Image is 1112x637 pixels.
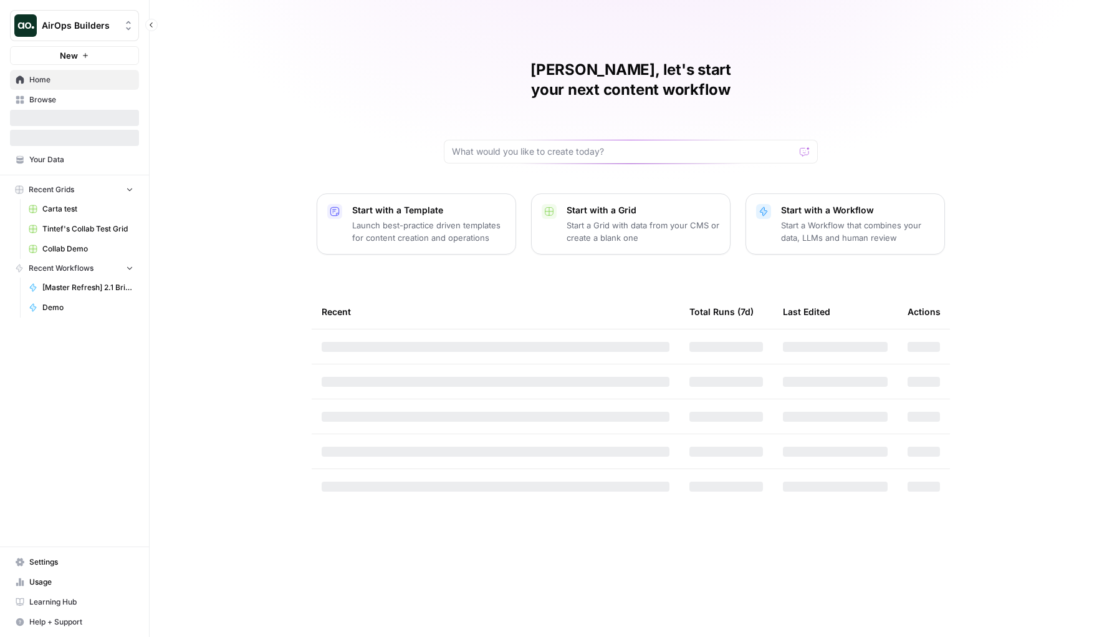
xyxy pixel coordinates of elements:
div: Last Edited [783,294,830,329]
a: Settings [10,552,139,572]
span: Demo [42,302,133,313]
p: Start with a Template [352,204,506,216]
span: Usage [29,576,133,588]
a: Collab Demo [23,239,139,259]
a: [Master Refresh] 2.1 Brief to Outline [23,278,139,298]
span: Help + Support [29,616,133,628]
span: New [60,49,78,62]
a: Browse [10,90,139,110]
span: [Master Refresh] 2.1 Brief to Outline [42,282,133,293]
a: Learning Hub [10,592,139,612]
p: Launch best-practice driven templates for content creation and operations [352,219,506,244]
p: Start a Grid with data from your CMS or create a blank one [567,219,720,244]
h1: [PERSON_NAME], let's start your next content workflow [444,60,818,100]
a: Carta test [23,199,139,219]
span: Carta test [42,203,133,215]
span: Recent Grids [29,184,74,195]
a: Demo [23,298,139,318]
p: Start a Workflow that combines your data, LLMs and human review [781,219,934,244]
button: Recent Grids [10,180,139,199]
button: Workspace: AirOps Builders [10,10,139,41]
a: Tintef's Collab Test Grid [23,219,139,239]
button: New [10,46,139,65]
button: Recent Workflows [10,259,139,278]
span: Learning Hub [29,596,133,608]
input: What would you like to create today? [452,145,795,158]
span: Recent Workflows [29,263,93,274]
span: Your Data [29,154,133,165]
a: Usage [10,572,139,592]
button: Start with a TemplateLaunch best-practice driven templates for content creation and operations [317,193,516,255]
img: AirOps Builders Logo [14,14,37,37]
a: Home [10,70,139,90]
div: Total Runs (7d) [689,294,754,329]
span: Browse [29,94,133,105]
p: Start with a Grid [567,204,720,216]
span: Home [29,74,133,85]
button: Start with a WorkflowStart a Workflow that combines your data, LLMs and human review [745,193,945,255]
span: Collab Demo [42,243,133,255]
span: Settings [29,557,133,568]
div: Actions [908,294,941,329]
button: Start with a GridStart a Grid with data from your CMS or create a blank one [531,193,731,255]
p: Start with a Workflow [781,204,934,216]
button: Help + Support [10,612,139,632]
a: Your Data [10,150,139,170]
span: Tintef's Collab Test Grid [42,223,133,235]
span: AirOps Builders [42,19,117,32]
div: Recent [322,294,669,329]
